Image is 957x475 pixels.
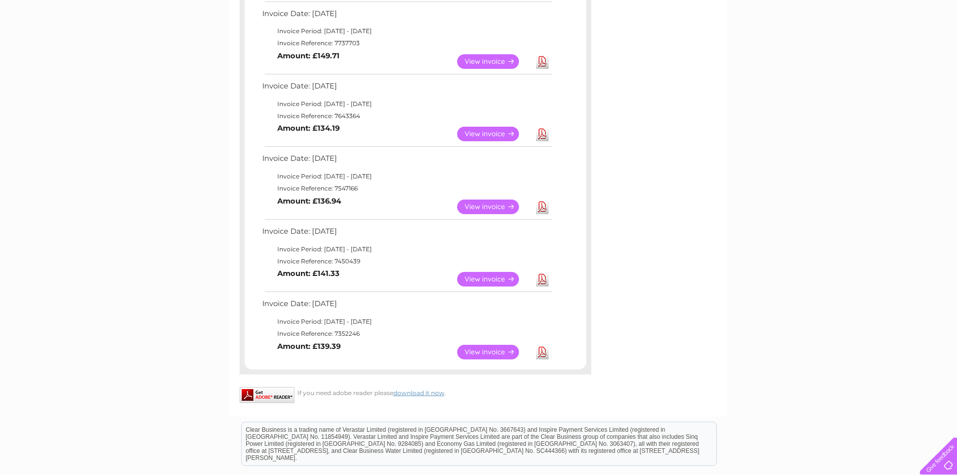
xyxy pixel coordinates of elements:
[536,272,549,287] a: Download
[260,98,554,110] td: Invoice Period: [DATE] - [DATE]
[393,389,445,397] a: download it now
[242,6,716,49] div: Clear Business is a trading name of Verastar Limited (registered in [GEOGRAPHIC_DATA] No. 3667643...
[260,297,554,316] td: Invoice Date: [DATE]
[260,182,554,195] td: Invoice Reference: 7547166
[260,25,554,37] td: Invoice Period: [DATE] - [DATE]
[260,225,554,243] td: Invoice Date: [DATE]
[277,124,340,133] b: Amount: £134.19
[457,345,531,359] a: View
[780,43,799,50] a: Water
[260,328,554,340] td: Invoice Reference: 7352246
[260,152,554,170] td: Invoice Date: [DATE]
[277,197,341,206] b: Amount: £136.94
[457,127,531,141] a: View
[277,51,340,60] b: Amount: £149.71
[457,200,531,214] a: View
[260,316,554,328] td: Invoice Period: [DATE] - [DATE]
[260,255,554,267] td: Invoice Reference: 7450439
[34,26,85,57] img: logo.png
[277,269,340,278] b: Amount: £141.33
[536,200,549,214] a: Download
[768,5,837,18] a: 0333 014 3131
[260,110,554,122] td: Invoice Reference: 7643364
[260,170,554,182] td: Invoice Period: [DATE] - [DATE]
[890,43,915,50] a: Contact
[457,54,531,69] a: View
[924,43,947,50] a: Log out
[260,243,554,255] td: Invoice Period: [DATE] - [DATE]
[833,43,864,50] a: Telecoms
[260,79,554,98] td: Invoice Date: [DATE]
[536,54,549,69] a: Download
[457,272,531,287] a: View
[240,387,591,397] div: If you need adobe reader please .
[870,43,884,50] a: Blog
[536,127,549,141] a: Download
[260,37,554,49] td: Invoice Reference: 7737703
[277,342,341,351] b: Amount: £139.39
[805,43,827,50] a: Energy
[260,7,554,26] td: Invoice Date: [DATE]
[536,345,549,359] a: Download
